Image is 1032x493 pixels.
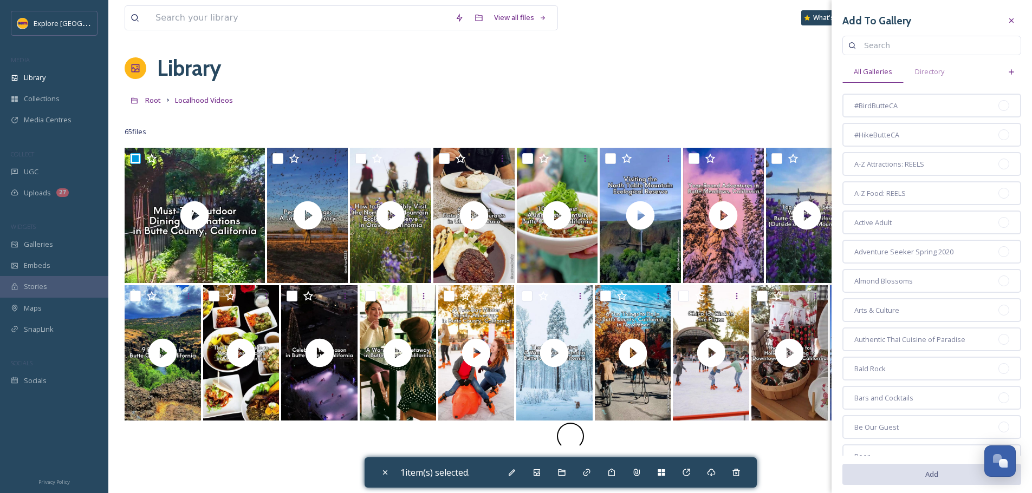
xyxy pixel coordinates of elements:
span: Maps [24,303,42,313]
img: thumbnail [125,148,265,283]
img: thumbnail [673,285,749,420]
span: #BirdButteCA [854,101,898,111]
img: Butte%20County%20logo.png [17,18,28,29]
span: Adventure Seeker Spring 2020 [854,247,953,257]
span: 1 item(s) selected. [400,466,470,478]
a: Library [157,52,221,84]
img: thumbnail [600,148,681,283]
span: Localhood Videos [175,95,233,105]
span: Authentic Thai Cuisine of Paradise [854,334,965,345]
h3: Add To Gallery [842,13,911,29]
span: 65 file s [125,127,146,137]
span: A-Z Food: REELS [854,188,906,199]
span: Directory [915,67,944,77]
img: thumbnail [438,285,515,420]
img: thumbnail [281,285,358,420]
img: thumbnail [766,148,847,283]
img: thumbnail [516,285,593,420]
img: thumbnail [830,285,906,420]
img: thumbnail [595,285,671,420]
span: Library [24,73,46,83]
button: Open Chat [984,445,1016,477]
span: Bars and Cocktails [854,393,913,403]
span: All Galleries [854,67,892,77]
img: thumbnail [125,285,201,420]
span: Uploads [24,188,51,198]
span: #HikeButteCA [854,130,899,140]
button: Add [842,464,1021,485]
span: UGC [24,167,38,177]
span: Socials [24,376,47,386]
img: thumbnail [683,148,764,283]
a: Root [145,94,161,107]
span: Privacy Policy [38,478,70,485]
img: thumbnail [433,148,515,283]
div: 27 [56,188,69,197]
span: Explore [GEOGRAPHIC_DATA] [34,18,129,28]
span: SnapLink [24,324,54,334]
span: SOCIALS [11,359,33,367]
span: Root [145,95,161,105]
span: Collections [24,94,60,104]
span: Embeds [24,260,50,271]
span: A-Z Attractions: REELS [854,159,924,169]
a: Localhood Videos [175,94,233,107]
input: Search [859,35,1015,56]
input: Search your library [150,6,450,30]
span: Active Adult [854,218,892,228]
span: Almond Blossoms [854,276,913,286]
span: Be Our Guest [854,422,899,432]
img: thumbnail [267,148,348,283]
img: thumbnail [360,285,436,420]
span: Stories [24,281,47,292]
span: Bald Rock [854,364,886,374]
img: thumbnail [517,148,598,283]
span: Media Centres [24,115,72,125]
span: Arts & Culture [854,305,899,315]
img: thumbnail [203,285,280,420]
span: MEDIA [11,56,30,64]
span: Beer [854,451,870,462]
span: WIDGETS [11,222,36,231]
span: COLLECT [11,150,34,158]
span: Galleries [24,239,53,249]
img: thumbnail [751,285,828,420]
a: View all files [489,7,552,28]
img: thumbnail [350,148,431,283]
a: Privacy Policy [38,475,70,488]
a: What's New [801,10,855,25]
